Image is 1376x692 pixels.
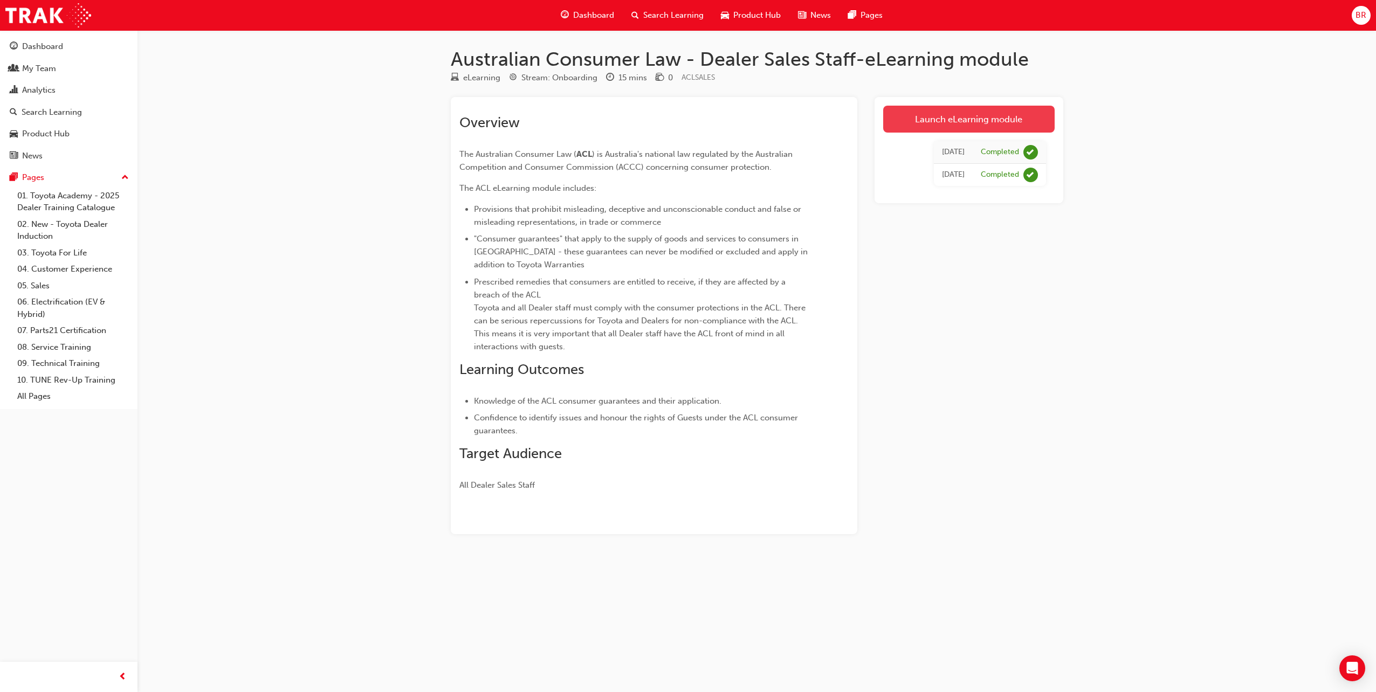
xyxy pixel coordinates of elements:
[1356,9,1366,22] span: BR
[13,261,133,278] a: 04. Customer Experience
[606,71,647,85] div: Duration
[1339,655,1365,681] div: Open Intercom Messenger
[552,4,623,26] a: guage-iconDashboard
[576,149,592,159] span: ACL
[618,72,647,84] div: 15 mins
[459,149,795,172] span: ) is Australia's national law regulated by the Australian Competition and Consumer Commission (AC...
[810,9,831,22] span: News
[463,72,500,84] div: eLearning
[10,129,18,139] span: car-icon
[22,171,44,184] div: Pages
[459,114,520,131] span: Overview
[4,34,133,168] button: DashboardMy TeamAnalyticsSearch LearningProduct HubNews
[451,47,1063,71] h1: Australian Consumer Law - Dealer Sales Staff-eLearning module
[13,322,133,339] a: 07. Parts21 Certification
[883,106,1055,133] a: Launch eLearning module
[840,4,891,26] a: pages-iconPages
[942,169,965,181] div: Tue Oct 17 2023 22:00:00 GMT+0800 (Australian Western Standard Time)
[459,480,535,490] span: All Dealer Sales Staff
[10,42,18,52] span: guage-icon
[22,128,70,140] div: Product Hub
[459,149,576,159] span: The Australian Consumer Law (
[13,216,133,245] a: 02. New - Toyota Dealer Induction
[13,355,133,372] a: 09. Technical Training
[623,4,712,26] a: search-iconSearch Learning
[13,372,133,389] a: 10. TUNE Rev-Up Training
[13,245,133,261] a: 03. Toyota For Life
[4,168,133,188] button: Pages
[13,278,133,294] a: 05. Sales
[4,102,133,122] a: Search Learning
[10,108,17,117] span: search-icon
[4,146,133,166] a: News
[119,670,127,684] span: prev-icon
[10,86,18,95] span: chart-icon
[643,9,704,22] span: Search Learning
[4,80,133,100] a: Analytics
[573,9,614,22] span: Dashboard
[561,9,569,22] span: guage-icon
[474,234,810,269] span: "Consumer guarantees" that apply to the supply of goods and services to consumers in [GEOGRAPHIC_...
[474,396,721,406] span: Knowledge of the ACL consumer guarantees and their application.
[474,413,800,435] span: Confidence to identify issues and honour the rights of Guests under the ACL consumer guarantees.
[789,4,840,26] a: news-iconNews
[981,147,1019,157] div: Completed
[1352,6,1371,25] button: BR
[733,9,781,22] span: Product Hub
[509,71,597,85] div: Stream
[682,73,715,82] span: Learning resource code
[521,72,597,84] div: Stream: Onboarding
[459,361,584,378] span: Learning Outcomes
[10,64,18,74] span: people-icon
[459,445,562,462] span: Target Audience
[942,146,965,158] div: Wed Oct 18 2023 10:00:00 GMT+0800 (Australian Western Standard Time)
[22,63,56,75] div: My Team
[474,277,808,351] span: Prescribed remedies that consumers are entitled to receive, if they are affected by a breach of t...
[4,124,133,144] a: Product Hub
[631,9,639,22] span: search-icon
[5,3,91,27] img: Trak
[459,183,596,193] span: The ACL eLearning module includes:
[712,4,789,26] a: car-iconProduct Hub
[22,150,43,162] div: News
[13,339,133,356] a: 08. Service Training
[13,188,133,216] a: 01. Toyota Academy - 2025 Dealer Training Catalogue
[451,71,500,85] div: Type
[121,171,129,185] span: up-icon
[656,71,673,85] div: Price
[1023,145,1038,160] span: learningRecordVerb_COMPLETE-icon
[848,9,856,22] span: pages-icon
[668,72,673,84] div: 0
[4,37,133,57] a: Dashboard
[1023,168,1038,182] span: learningRecordVerb_COMPLETE-icon
[22,84,56,96] div: Analytics
[13,294,133,322] a: 06. Electrification (EV & Hybrid)
[22,40,63,53] div: Dashboard
[451,73,459,83] span: learningResourceType_ELEARNING-icon
[13,388,133,405] a: All Pages
[656,73,664,83] span: money-icon
[509,73,517,83] span: target-icon
[861,9,883,22] span: Pages
[4,59,133,79] a: My Team
[981,170,1019,180] div: Completed
[606,73,614,83] span: clock-icon
[721,9,729,22] span: car-icon
[22,106,82,119] div: Search Learning
[10,151,18,161] span: news-icon
[798,9,806,22] span: news-icon
[10,173,18,183] span: pages-icon
[474,204,803,227] span: Provisions that prohibit misleading, deceptive and unconscionable conduct and false or misleading...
